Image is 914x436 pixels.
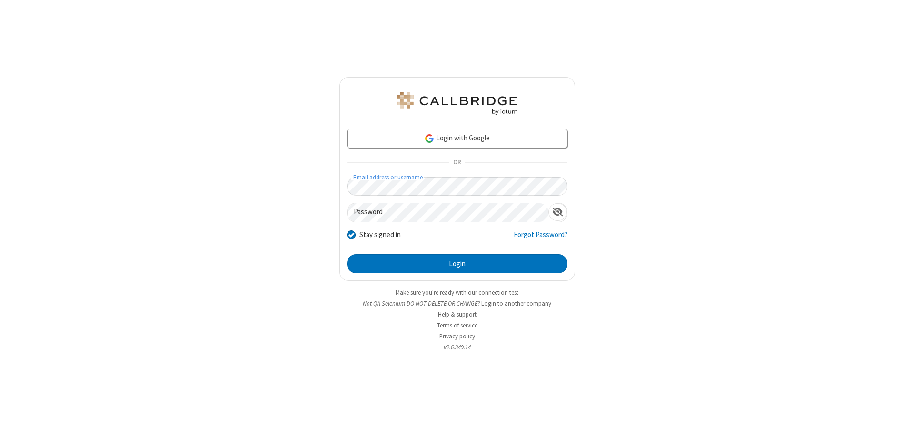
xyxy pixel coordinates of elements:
li: Not QA Selenium DO NOT DELETE OR CHANGE? [339,299,575,308]
input: Email address or username [347,177,567,196]
a: Terms of service [437,321,477,329]
a: Make sure you're ready with our connection test [396,288,518,297]
a: Forgot Password? [514,229,567,248]
button: Login to another company [481,299,551,308]
li: v2.6.349.14 [339,343,575,352]
a: Login with Google [347,129,567,148]
div: Show password [548,203,567,221]
img: QA Selenium DO NOT DELETE OR CHANGE [395,92,519,115]
a: Help & support [438,310,477,318]
a: Privacy policy [439,332,475,340]
button: Login [347,254,567,273]
img: google-icon.png [424,133,435,144]
input: Password [348,203,548,222]
span: OR [449,156,465,169]
label: Stay signed in [359,229,401,240]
